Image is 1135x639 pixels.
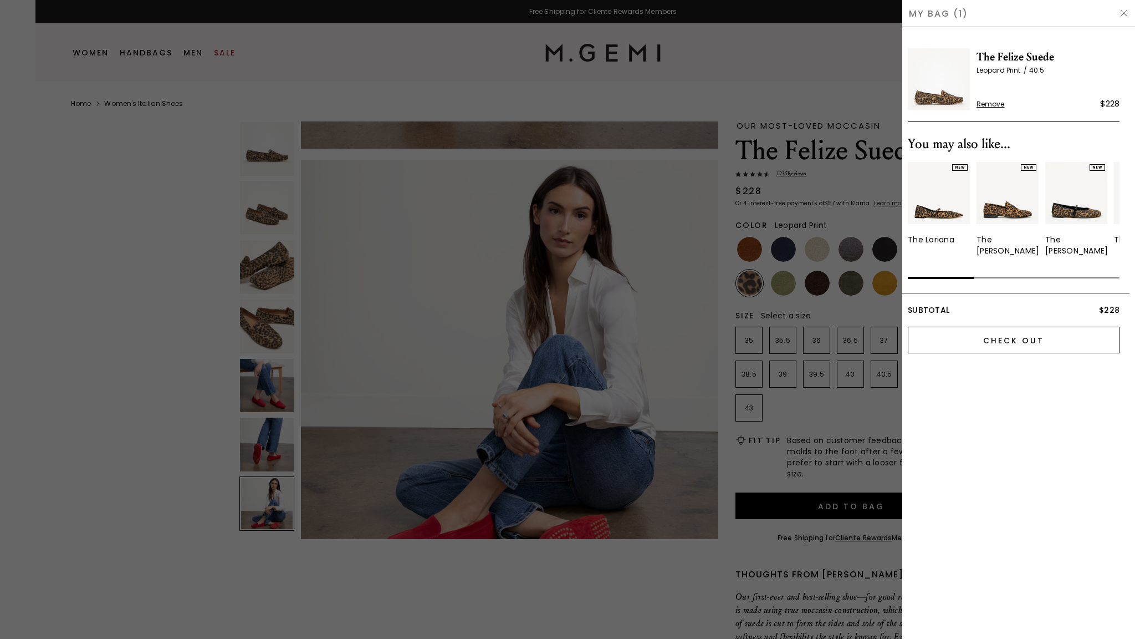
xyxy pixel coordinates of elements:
[952,164,968,171] div: NEW
[1100,97,1119,110] div: $228
[976,100,1005,109] span: Remove
[908,48,970,110] img: The Felize Suede
[976,48,1119,66] span: The Felize Suede
[1045,162,1107,256] a: NEWThe [PERSON_NAME]
[1021,164,1036,171] div: NEW
[908,162,970,224] img: 7385131319355_01_Main_New_TheLoriana_Leopard_PrintedSuede_290x387_crop_center.jpg
[908,305,949,316] span: Subtotal
[1119,9,1128,18] img: Hide Drawer
[976,234,1039,256] div: The [PERSON_NAME]
[976,162,1039,256] a: NEWThe [PERSON_NAME]
[1045,234,1108,256] div: The [PERSON_NAME]
[908,162,970,256] div: 1 / 10
[1045,162,1107,224] img: 7387723923515_01_Main_New_TheAmabile_Leopard_SuedePrintedLeather_290x387_crop_center.jpg
[1090,164,1105,171] div: NEW
[1029,65,1044,75] span: 40.5
[976,162,1039,224] img: 7385131810875_01_Main_New_TheSaccaDonna_Leopard_PrintedSuede_290x387_crop_center.jpg
[908,162,970,245] a: NEWThe Loriana
[908,327,1119,353] input: Check Out
[908,135,1119,153] div: You may also like...
[976,65,1029,75] span: Leopard Print
[1099,305,1119,316] span: $228
[976,162,1039,256] div: 2 / 10
[908,234,954,245] div: The Loriana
